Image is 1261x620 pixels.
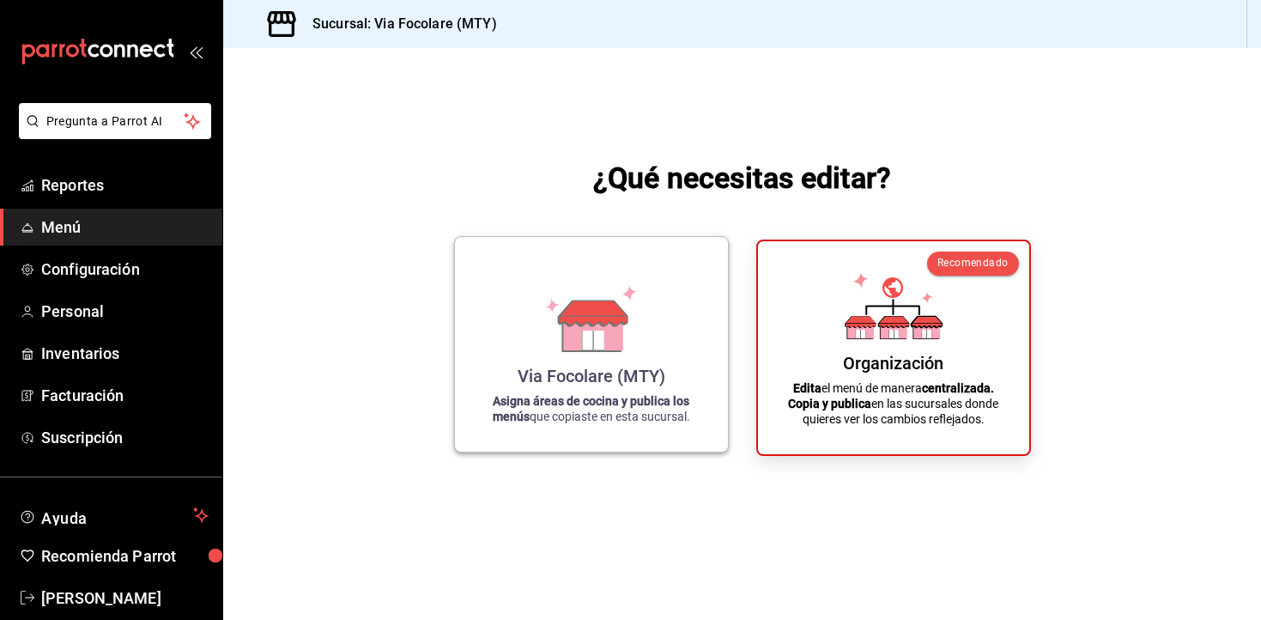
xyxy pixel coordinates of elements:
div: Organización [843,353,943,374]
span: Pregunta a Parrot AI [46,112,185,131]
span: Inventarios [41,342,209,365]
strong: centralizada. [922,381,994,395]
p: que copiaste en esta sucursal. [476,393,707,424]
span: Recomienda Parrot [41,544,209,568]
span: Personal [41,300,209,323]
span: Facturación [41,384,209,407]
p: el menú de manera en las sucursales donde quieres ver los cambios reflejados. [779,380,1009,427]
span: Menú [41,216,209,239]
span: Ayuda [41,505,186,526]
div: Via Focolare (MTY) [518,366,665,386]
strong: Asigna áreas de cocina y publica los menús [493,394,690,423]
button: open_drawer_menu [189,45,203,58]
span: Recomendado [937,257,1008,269]
h1: ¿Qué necesitas editar? [593,157,891,198]
a: Pregunta a Parrot AI [12,125,211,143]
span: [PERSON_NAME] [41,587,209,610]
span: Configuración [41,258,209,281]
span: Reportes [41,173,209,197]
strong: Copia y publica [788,397,871,410]
span: Suscripción [41,426,209,449]
button: Pregunta a Parrot AI [19,103,211,139]
strong: Edita [793,381,821,395]
h3: Sucursal: Via Focolare (MTY) [299,14,497,34]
